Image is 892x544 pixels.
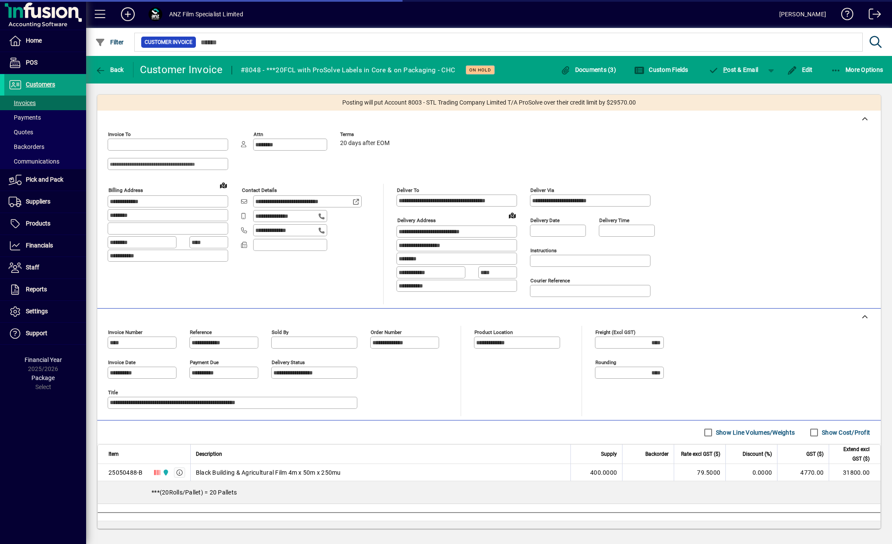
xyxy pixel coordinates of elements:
span: Edit [787,66,813,73]
mat-label: Courier Reference [530,278,570,284]
span: Black Building & Agricultural Film 4m x 50m x 250mu [196,468,341,477]
app-page-header-button: Back [86,62,133,77]
div: [PERSON_NAME] [779,7,826,21]
a: Financials [4,235,86,257]
a: Support [4,323,86,344]
span: Discount (%) [743,449,772,459]
span: Terms [340,132,392,137]
span: Customers [26,81,55,88]
span: Backorders [9,143,44,150]
span: Home [26,37,42,44]
span: GST ($) [806,449,824,459]
span: POS [26,59,37,66]
div: 25050488-B [108,468,143,477]
span: Package [31,374,55,381]
a: Payments [4,110,86,125]
span: Back [95,66,124,73]
span: Suppliers [26,198,50,205]
mat-label: Reference [190,329,212,335]
span: On hold [469,67,491,73]
div: ***(20Rolls/Pallet) = 20 Pallets [98,481,880,504]
mat-label: Order number [371,329,402,335]
span: Extend excl GST ($) [834,445,870,464]
span: Payments [9,114,41,121]
mat-label: Invoice number [108,329,142,335]
span: Customer Invoice [145,38,192,46]
span: Products [26,220,50,227]
a: View on map [505,208,519,222]
mat-label: Freight (excl GST) [595,329,635,335]
button: Back [93,62,126,77]
span: Documents (3) [560,66,616,73]
a: Staff [4,257,86,278]
td: 0.0000 [725,464,777,481]
td: 31800.00 [829,464,880,481]
mat-label: Deliver To [397,187,419,193]
span: Invoices [9,99,36,106]
a: POS [4,52,86,74]
a: View on map [217,178,230,192]
a: Home [4,30,86,52]
a: Invoices [4,96,86,110]
span: Rate excl GST ($) [681,449,720,459]
mat-label: Instructions [530,247,557,253]
a: Quotes [4,125,86,139]
span: Financial Year [25,356,62,363]
label: Show Cost/Profit [820,428,870,437]
span: Staff [26,264,39,271]
mat-label: Delivery status [272,359,305,365]
span: P [723,66,727,73]
button: Add [114,6,142,22]
span: Settings [26,308,48,315]
a: Communications [4,154,86,169]
span: 400.0000 [590,468,617,477]
span: Financials [26,242,53,249]
span: Description [196,449,222,459]
button: Custom Fields [632,62,691,77]
mat-label: Invoice date [108,359,136,365]
span: Supply [601,449,617,459]
span: Backorder [645,449,669,459]
a: Knowledge Base [835,2,854,30]
td: 4770.00 [777,464,829,481]
button: Edit [785,62,815,77]
label: Show Line Volumes/Weights [714,428,795,437]
mat-label: Attn [254,131,263,137]
mat-label: Delivery date [530,217,560,223]
a: Settings [4,301,86,322]
span: AKL Warehouse [160,468,170,477]
a: Products [4,213,86,235]
span: 20 days after EOM [340,140,390,147]
a: Backorders [4,139,86,154]
span: Pick and Pack [26,176,63,183]
span: Item [108,449,119,459]
span: Communications [9,158,59,165]
mat-label: Sold by [272,329,288,335]
div: #8048 - ***20FCL with ProSolve Labels in Core & on Packaging - CHC [241,63,455,77]
mat-label: Rounding [595,359,616,365]
mat-label: Deliver via [530,187,554,193]
mat-label: Product location [474,329,513,335]
button: Post & Email [704,62,763,77]
span: Support [26,330,47,337]
a: Suppliers [4,191,86,213]
span: Posting will put Account 8003 - STL Trading Company Limited T/A ProSolve over their credit limit ... [342,98,636,107]
a: Reports [4,279,86,300]
a: Pick and Pack [4,169,86,191]
mat-label: Invoice To [108,131,131,137]
div: ANZ Film Specialist Limited [169,7,243,21]
mat-label: Title [108,389,118,396]
mat-label: Payment due [190,359,219,365]
button: Documents (3) [558,62,618,77]
a: Logout [862,2,881,30]
button: Filter [93,34,126,50]
button: Profile [142,6,169,22]
span: Reports [26,286,47,293]
div: Customer Invoice [140,63,223,77]
span: More Options [831,66,883,73]
button: More Options [829,62,886,77]
span: Custom Fields [634,66,688,73]
span: ost & Email [709,66,759,73]
mat-label: Delivery time [599,217,629,223]
div: 79.5000 [679,468,720,477]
